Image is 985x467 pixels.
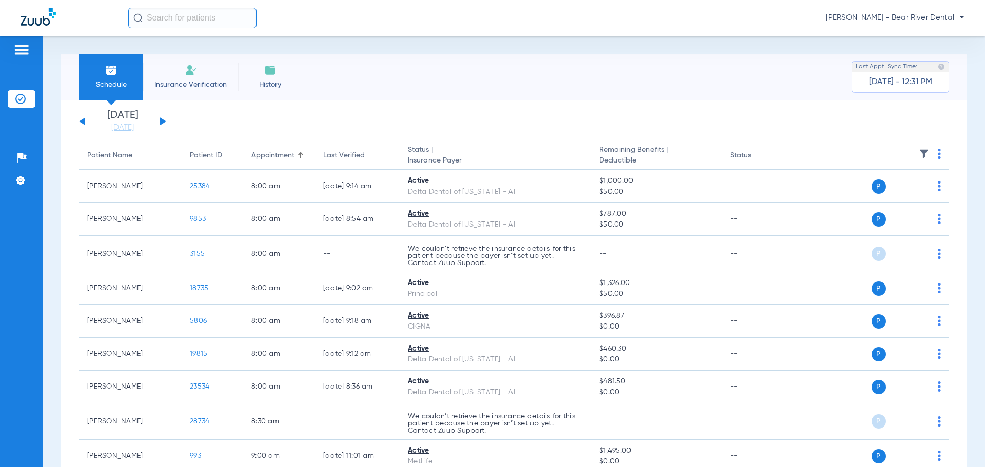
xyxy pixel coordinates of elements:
[243,170,315,203] td: 8:00 AM
[13,44,30,56] img: hamburger-icon
[872,247,886,261] span: P
[79,338,182,371] td: [PERSON_NAME]
[722,203,791,236] td: --
[185,64,197,76] img: Manual Insurance Verification
[408,354,583,365] div: Delta Dental of [US_STATE] - AI
[938,63,945,70] img: last sync help info
[599,187,713,197] span: $50.00
[190,150,222,161] div: Patient ID
[408,155,583,166] span: Insurance Payer
[243,203,315,236] td: 8:00 AM
[938,149,941,159] img: group-dot-blue.svg
[599,289,713,299] span: $50.00
[722,272,791,305] td: --
[934,418,985,467] div: Chat Widget
[872,414,886,429] span: P
[599,321,713,332] span: $0.00
[315,203,400,236] td: [DATE] 8:54 AM
[400,141,591,170] th: Status |
[938,381,941,392] img: group-dot-blue.svg
[190,182,210,190] span: 25384
[856,62,917,72] span: Last Appt. Sync Time:
[599,445,713,456] span: $1,495.00
[722,403,791,440] td: --
[243,305,315,338] td: 8:00 AM
[190,383,209,390] span: 23534
[408,311,583,321] div: Active
[79,371,182,403] td: [PERSON_NAME]
[722,236,791,272] td: --
[599,209,713,219] span: $787.00
[872,281,886,296] span: P
[599,155,713,166] span: Deductible
[408,289,583,299] div: Principal
[599,311,713,321] span: $396.87
[243,338,315,371] td: 8:00 AM
[826,13,964,23] span: [PERSON_NAME] - Bear River Dental
[408,445,583,456] div: Active
[938,283,941,293] img: group-dot-blue.svg
[190,418,209,425] span: 28734
[79,203,182,236] td: [PERSON_NAME]
[408,176,583,187] div: Active
[722,371,791,403] td: --
[408,321,583,332] div: CIGNA
[315,371,400,403] td: [DATE] 8:36 AM
[599,250,607,257] span: --
[79,305,182,338] td: [PERSON_NAME]
[190,452,201,459] span: 993
[938,316,941,326] img: group-dot-blue.svg
[315,170,400,203] td: [DATE] 9:14 AM
[128,8,257,28] input: Search for patients
[190,317,207,324] span: 5806
[243,236,315,272] td: 8:00 AM
[315,236,400,272] td: --
[190,285,208,292] span: 18735
[243,272,315,305] td: 8:00 AM
[938,214,941,224] img: group-dot-blue.svg
[599,176,713,187] span: $1,000.00
[599,456,713,467] span: $0.00
[21,8,56,26] img: Zuub Logo
[599,387,713,398] span: $0.00
[408,187,583,197] div: Delta Dental of [US_STATE] - AI
[79,272,182,305] td: [PERSON_NAME]
[408,376,583,387] div: Active
[869,77,932,87] span: [DATE] - 12:31 PM
[938,181,941,191] img: group-dot-blue.svg
[92,110,153,133] li: [DATE]
[79,170,182,203] td: [PERSON_NAME]
[408,278,583,289] div: Active
[315,272,400,305] td: [DATE] 9:02 AM
[105,64,117,76] img: Schedule
[938,349,941,359] img: group-dot-blue.svg
[938,416,941,427] img: group-dot-blue.svg
[87,79,135,90] span: Schedule
[79,236,182,272] td: [PERSON_NAME]
[872,449,886,463] span: P
[722,338,791,371] td: --
[315,305,400,338] td: [DATE] 9:18 AM
[591,141,721,170] th: Remaining Benefits |
[872,380,886,394] span: P
[599,278,713,289] span: $1,326.00
[246,79,294,90] span: History
[79,403,182,440] td: [PERSON_NAME]
[938,249,941,259] img: group-dot-blue.svg
[87,150,132,161] div: Patient Name
[872,212,886,227] span: P
[251,150,294,161] div: Appointment
[323,150,365,161] div: Last Verified
[599,219,713,230] span: $50.00
[872,347,886,361] span: P
[251,150,307,161] div: Appointment
[872,179,886,194] span: P
[599,376,713,387] span: $481.50
[323,150,391,161] div: Last Verified
[408,219,583,230] div: Delta Dental of [US_STATE] - AI
[599,418,607,425] span: --
[315,403,400,440] td: --
[190,350,207,357] span: 19815
[408,245,583,267] p: We couldn’t retrieve the insurance details for this patient because the payer isn’t set up yet. C...
[919,149,929,159] img: filter.svg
